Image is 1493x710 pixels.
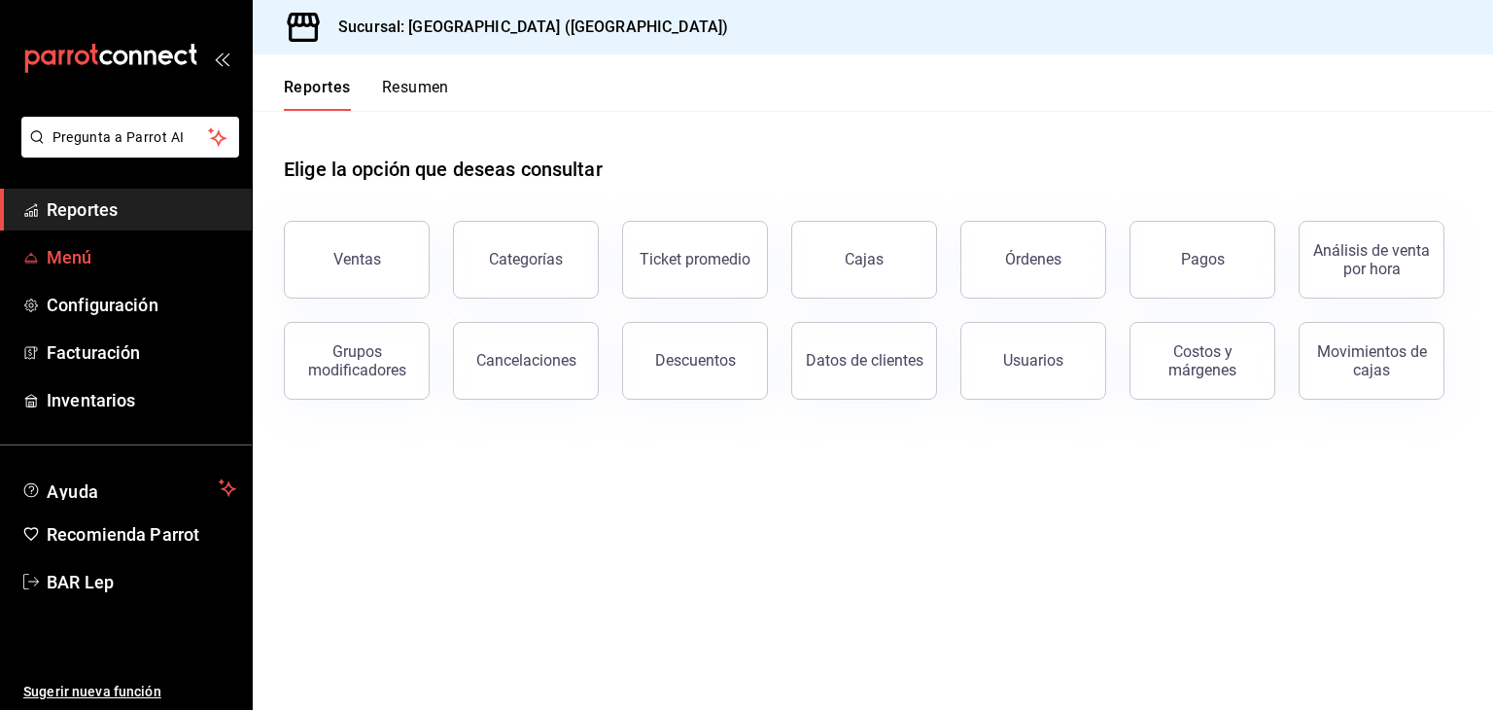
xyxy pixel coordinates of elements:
div: navigation tabs [284,78,449,111]
button: open_drawer_menu [214,51,229,66]
button: Pagos [1129,221,1275,299]
button: Órdenes [960,221,1106,299]
div: Movimientos de cajas [1311,342,1432,379]
div: Cajas [845,248,885,271]
div: Pagos [1181,250,1225,268]
div: Usuarios [1003,351,1063,370]
button: Cancelaciones [453,322,599,400]
span: BAR Lep [47,569,236,595]
button: Ticket promedio [622,221,768,299]
span: Recomienda Parrot [47,521,236,548]
span: Ayuda [47,477,211,500]
span: Inventarios [47,387,236,413]
div: Descuentos [655,351,736,370]
div: Análisis de venta por hora [1311,241,1432,278]
button: Grupos modificadores [284,322,430,400]
h1: Elige la opción que deseas consultar [284,155,603,184]
button: Categorías [453,221,599,299]
button: Ventas [284,221,430,299]
div: Datos de clientes [806,351,923,370]
button: Datos de clientes [791,322,937,400]
a: Pregunta a Parrot AI [14,141,239,161]
div: Cancelaciones [476,351,576,370]
button: Movimientos de cajas [1299,322,1444,400]
button: Reportes [284,78,351,111]
button: Análisis de venta por hora [1299,221,1444,299]
button: Costos y márgenes [1129,322,1275,400]
div: Ventas [333,250,381,268]
span: Configuración [47,292,236,318]
span: Pregunta a Parrot AI [52,127,209,148]
button: Pregunta a Parrot AI [21,117,239,158]
button: Descuentos [622,322,768,400]
div: Costos y márgenes [1142,342,1263,379]
span: Menú [47,244,236,270]
div: Órdenes [1005,250,1061,268]
span: Facturación [47,339,236,366]
div: Categorías [489,250,563,268]
a: Cajas [791,221,937,299]
span: Reportes [47,196,236,223]
div: Grupos modificadores [296,342,417,379]
span: Sugerir nueva función [23,682,236,702]
div: Ticket promedio [640,250,750,268]
button: Usuarios [960,322,1106,400]
button: Resumen [382,78,449,111]
h3: Sucursal: [GEOGRAPHIC_DATA] ([GEOGRAPHIC_DATA]) [323,16,728,39]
